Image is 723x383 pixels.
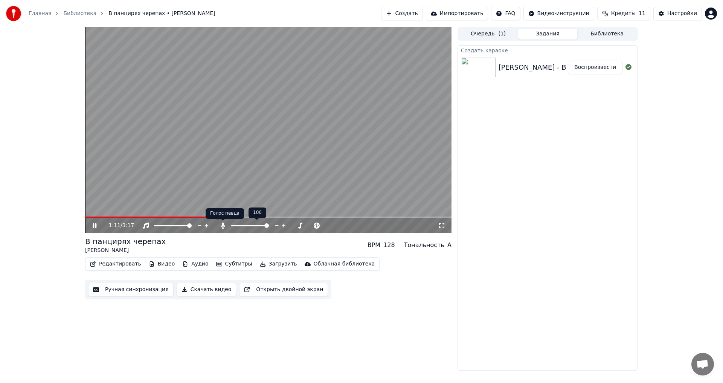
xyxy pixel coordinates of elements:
[177,283,236,296] button: Скачать видео
[63,10,96,17] a: Библиотека
[314,260,375,268] div: Облачная библиотека
[6,6,21,21] img: youka
[691,353,714,375] div: Открытый чат
[108,10,215,17] span: В панцирях черепах • [PERSON_NAME]
[122,222,134,229] span: 3:17
[523,7,594,20] button: Видео-инструкции
[85,236,166,247] div: В панцирях черепах
[368,241,380,250] div: BPM
[213,259,255,269] button: Субтитры
[639,10,645,17] span: 11
[611,10,636,17] span: Кредиты
[257,259,300,269] button: Загрузить
[577,29,637,40] button: Библиотека
[653,7,702,20] button: Настройки
[498,30,506,38] span: ( 1 )
[499,62,634,73] div: [PERSON_NAME] - В панцирях черепах
[597,7,650,20] button: Кредиты11
[146,259,178,269] button: Видео
[29,10,215,17] nav: breadcrumb
[426,7,488,20] button: Импортировать
[85,247,166,254] div: [PERSON_NAME]
[458,46,638,55] div: Создать караоке
[383,241,395,250] div: 128
[109,222,127,229] div: /
[109,222,120,229] span: 1:11
[239,283,328,296] button: Открыть двойной экран
[87,259,144,269] button: Редактировать
[88,283,174,296] button: Ручная синхронизация
[491,7,520,20] button: FAQ
[568,61,622,74] button: Воспроизвести
[667,10,697,17] div: Настройки
[29,10,51,17] a: Главная
[179,259,211,269] button: Аудио
[206,208,244,219] div: Голос певца
[518,29,578,40] button: Задания
[447,241,451,250] div: A
[249,208,266,218] div: 100
[459,29,518,40] button: Очередь
[381,7,423,20] button: Создать
[404,241,444,250] div: Тональность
